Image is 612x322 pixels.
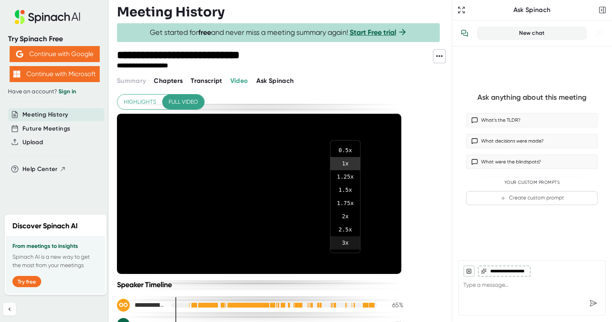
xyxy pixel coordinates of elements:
li: 1 x [330,157,360,170]
li: 0.5 x [330,144,360,157]
li: 1.25 x [330,170,360,183]
li: 1.5 x [330,183,360,197]
li: 1.75 x [330,197,360,210]
li: 2 x [330,210,360,223]
li: 3 x [330,236,360,250]
li: 2.5 x [330,223,360,236]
